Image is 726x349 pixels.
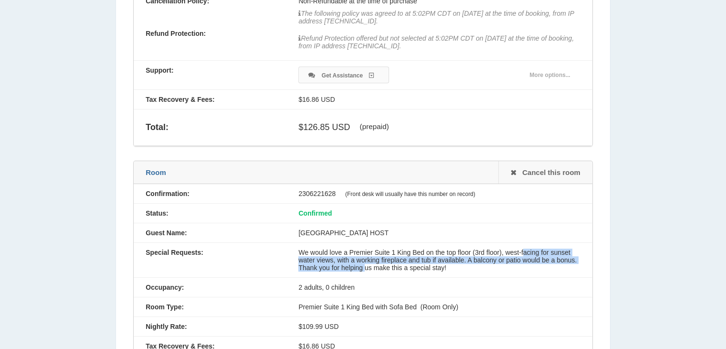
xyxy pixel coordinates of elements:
[146,168,166,176] span: Room
[286,303,592,311] div: Premier Suite 1 King Bed with Sofa Bed (Room Only)
[286,190,592,197] div: 2306221628
[286,209,592,217] div: Confirmed
[134,209,286,217] div: Status:
[322,72,363,79] span: Get Assistance
[519,66,580,84] a: More options...
[286,284,592,291] div: 2 adults, 0 children
[286,323,592,330] div: $109.99 USD
[498,161,592,184] a: Cancel this room
[134,249,286,256] div: Special Requests:
[134,30,286,37] div: Refund Protection:
[134,284,286,291] div: Occupancy:
[298,30,580,50] p: Refund Protection offered but not selected at 5:02PM CDT on [DATE] at the time of booking, from I...
[134,323,286,330] div: Nightly Rate:
[286,229,592,237] div: [GEOGRAPHIC_DATA] HOST
[134,190,286,197] div: Confirmation:
[286,115,592,140] div: $126.85 USD
[134,303,286,311] div: Room Type:
[286,96,592,103] div: $16.86 USD
[298,5,580,25] p: The following policy was agreed to at 5:02PM CDT on [DATE] at the time of booking, from IP addres...
[21,7,41,15] span: Help
[134,96,286,103] div: Tax Recovery & Fees:
[286,249,592,272] div: We would love a Premier Suite 1 King Bed on the top floor (3rd floor), west-facing for sunset wat...
[345,191,475,197] span: (Front desk will usually have this number on record)
[134,66,286,74] div: Support:
[134,229,286,237] div: Guest Name:
[134,115,286,140] div: Total:
[359,122,389,131] div: (prepaid)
